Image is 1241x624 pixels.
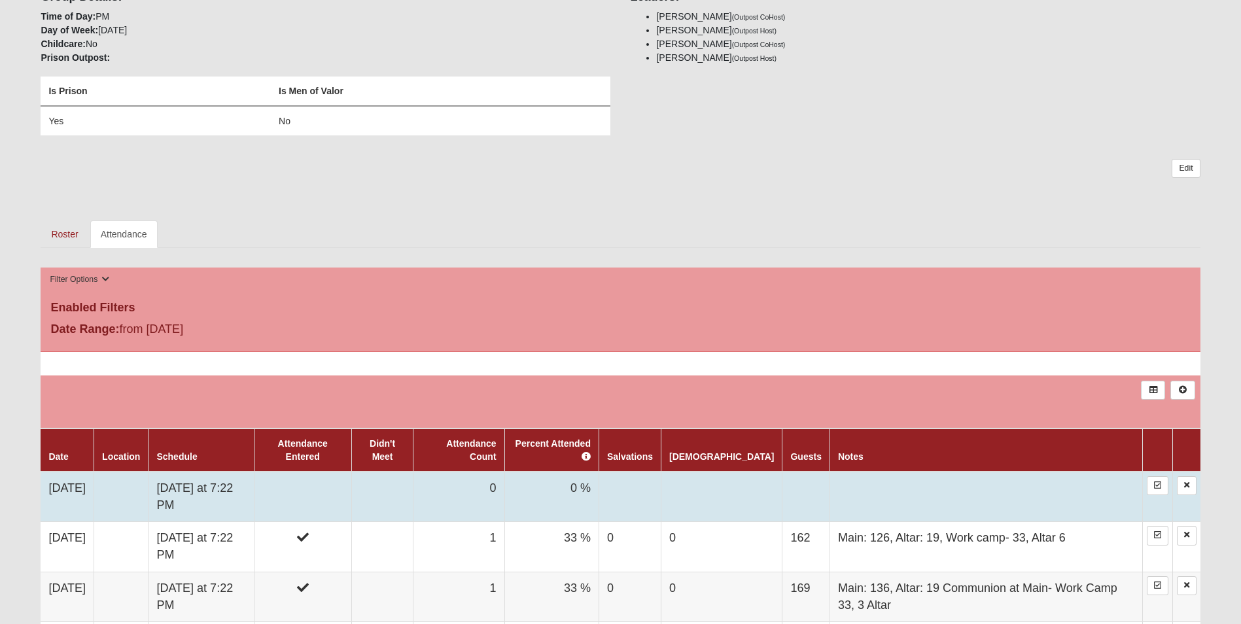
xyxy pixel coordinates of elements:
[1147,576,1168,595] a: Enter Attendance
[838,451,864,462] a: Notes
[830,572,1142,621] td: Main: 136, Altar: 19 Communion at Main- Work Camp 33, 3 Altar
[41,39,85,49] strong: Childcare:
[41,106,271,135] td: Yes
[782,428,830,472] th: Guests
[1147,476,1168,495] a: Enter Attendance
[599,428,661,472] th: Salvations
[41,25,98,35] strong: Day of Week:
[1177,526,1197,545] a: Delete
[599,572,661,621] td: 0
[1141,381,1165,400] a: Export to Excel
[370,438,395,462] a: Didn't Meet
[1177,476,1197,495] a: Delete
[1172,159,1200,178] a: Edit
[504,522,599,572] td: 33 %
[271,106,610,135] td: No
[732,54,777,62] small: (Outpost Host)
[1177,576,1197,595] a: Delete
[656,37,1200,51] li: [PERSON_NAME]
[41,11,96,22] strong: Time of Day:
[516,438,591,462] a: Percent Attended
[1170,381,1195,400] a: Alt+N
[41,77,271,106] th: Is Prison
[278,438,328,462] a: Attendance Entered
[41,321,427,341] div: from [DATE]
[656,10,1200,24] li: [PERSON_NAME]
[656,24,1200,37] li: [PERSON_NAME]
[732,27,777,35] small: (Outpost Host)
[504,572,599,621] td: 33 %
[661,572,782,621] td: 0
[41,572,94,621] td: [DATE]
[504,472,599,522] td: 0 %
[50,321,119,338] label: Date Range:
[599,522,661,572] td: 0
[149,472,254,522] td: [DATE] at 7:22 PM
[149,522,254,572] td: [DATE] at 7:22 PM
[661,428,782,472] th: [DEMOGRAPHIC_DATA]
[732,13,786,21] small: (Outpost CoHost)
[149,572,254,621] td: [DATE] at 7:22 PM
[830,522,1142,572] td: Main: 126, Altar: 19, Work camp- 33, Altar 6
[50,301,1190,315] h4: Enabled Filters
[156,451,197,462] a: Schedule
[782,522,830,572] td: 162
[48,451,68,462] a: Date
[41,522,94,572] td: [DATE]
[446,438,496,462] a: Attendance Count
[782,572,830,621] td: 169
[413,572,504,621] td: 1
[661,522,782,572] td: 0
[413,522,504,572] td: 1
[46,273,113,286] button: Filter Options
[102,451,140,462] a: Location
[41,220,88,248] a: Roster
[41,472,94,522] td: [DATE]
[1147,526,1168,545] a: Enter Attendance
[41,52,110,63] strong: Prison Outpost:
[656,51,1200,65] li: [PERSON_NAME]
[271,77,610,106] th: Is Men of Valor
[90,220,158,248] a: Attendance
[413,472,504,522] td: 0
[732,41,786,48] small: (Outpost CoHost)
